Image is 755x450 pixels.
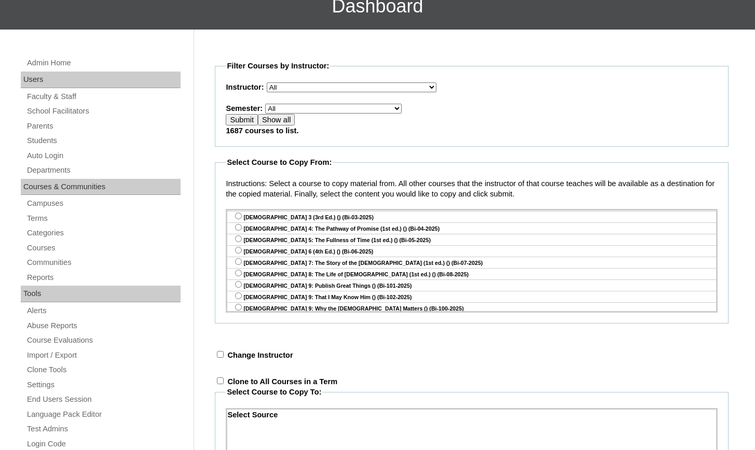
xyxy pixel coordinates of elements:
div: Courses & Communities [21,179,181,195]
div: Users [21,72,181,88]
a: Categories [26,227,181,240]
legend: Filter Courses by Instructor: [226,61,330,72]
input: Show all [258,114,295,125]
a: Abuse Reports [26,319,181,332]
p: Instructions: Select a course to copy material from. All other courses that the instructor of tha... [226,178,718,200]
a: Courses [26,242,181,255]
a: Admin Home [26,57,181,69]
a: Settings [26,378,181,391]
fieldset: Instructor: Semester: 1687 courses to list. [215,61,729,147]
a: End Users Session [26,393,181,406]
a: Test Admins [26,423,181,435]
div: [DEMOGRAPHIC_DATA] 7: The Story of the [DEMOGRAPHIC_DATA] (1st ed.) () (Bi-07-2025) [227,257,716,269]
a: Course Evaluations [26,334,181,347]
b: Clone to All Courses in a Term [227,377,337,386]
a: Terms [26,212,181,225]
div: [DEMOGRAPHIC_DATA] 8: The Life of [DEMOGRAPHIC_DATA] (1st ed.) () (Bi-08-2025) [227,269,716,280]
div: [DEMOGRAPHIC_DATA] 6 (4th Ed.) () (Bi-06-2025) [227,246,716,257]
a: Communities [26,256,181,269]
div: Select Source [227,410,716,420]
input: Submit [226,114,258,125]
a: Parents [26,120,181,133]
a: Reports [26,271,181,284]
a: Language Pack Editor [26,408,181,421]
div: [DEMOGRAPHIC_DATA] 9: Why the [DEMOGRAPHIC_DATA] Matters () (Bi-100-2025) [227,303,716,314]
a: Alerts [26,304,181,317]
div: [DEMOGRAPHIC_DATA] 5: The Fullness of Time (1st ed.) () (Bi-05-2025) [227,234,716,246]
a: Faculty & Staff [26,90,181,103]
a: School Facilitators [26,105,181,118]
a: Clone Tools [26,363,181,376]
div: Tools [21,286,181,302]
a: Auto Login [26,149,181,162]
div: [DEMOGRAPHIC_DATA] 9: Publish Great Things () (Bi-101-2025) [227,280,716,291]
a: Departments [26,164,181,177]
div: [DEMOGRAPHIC_DATA] 9: That I May Know Him () (Bi-102-2025) [227,291,716,303]
legend: Select Course to Copy From: [226,157,333,168]
div: [DEMOGRAPHIC_DATA] 3 (3rd Ed.) () (Bi-03-2025) [227,212,716,223]
a: Campuses [26,197,181,210]
a: Students [26,134,181,147]
legend: Select Course to Copy To: [226,387,322,398]
a: Import / Export [26,349,181,362]
b: Change Instructor [227,351,293,359]
div: [DEMOGRAPHIC_DATA] 4: The Pathway of Promise (1st ed.) () (Bi-04-2025) [227,223,716,234]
